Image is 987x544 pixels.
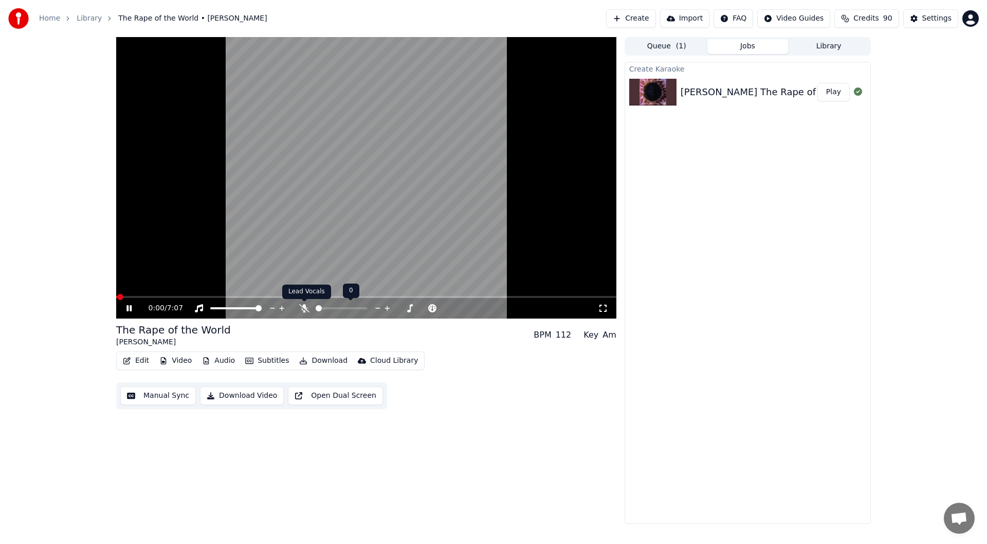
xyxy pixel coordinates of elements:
button: Video Guides [757,9,830,28]
button: Jobs [707,39,789,54]
div: BPM [534,329,551,341]
button: Download Video [200,387,284,405]
div: / [149,303,173,313]
div: Lead Vocals [282,285,331,299]
button: Video [155,354,196,368]
span: 90 [883,13,892,24]
div: Am [602,329,616,341]
div: Key [583,329,598,341]
button: Audio [198,354,239,368]
button: Queue [626,39,707,54]
div: The Rape of the World [116,323,231,337]
span: Credits [853,13,879,24]
div: Settings [922,13,952,24]
div: 0 [343,284,359,298]
button: Credits90 [834,9,899,28]
button: Manual Sync [120,387,196,405]
button: Edit [119,354,153,368]
a: Library [77,13,102,24]
button: Play [817,83,850,101]
nav: breadcrumb [39,13,267,24]
img: youka [8,8,29,29]
div: Create Karaoke [625,62,870,75]
a: Home [39,13,60,24]
div: Cloud Library [370,356,418,366]
button: Settings [903,9,958,28]
div: [PERSON_NAME] The Rape of the World [681,85,864,99]
span: 7:07 [167,303,183,313]
a: Open de chat [944,503,975,534]
button: Create [606,9,656,28]
button: Open Dual Screen [288,387,383,405]
button: Library [788,39,869,54]
div: [PERSON_NAME] [116,337,231,347]
span: The Rape of the World • [PERSON_NAME] [118,13,267,24]
span: 0:00 [149,303,164,313]
button: FAQ [714,9,753,28]
button: Import [660,9,709,28]
div: 112 [556,329,572,341]
span: ( 1 ) [676,41,686,51]
button: Download [295,354,352,368]
button: Subtitles [241,354,293,368]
